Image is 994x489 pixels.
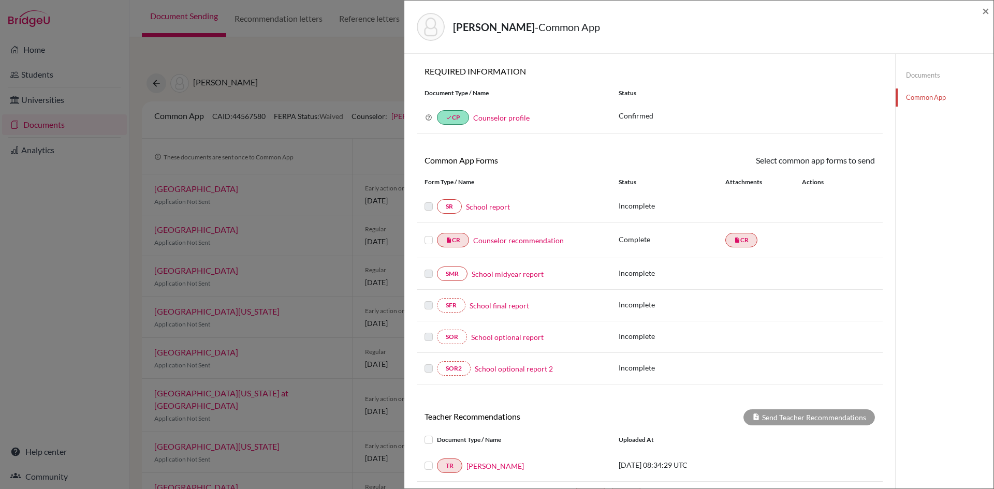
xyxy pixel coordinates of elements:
[471,332,544,343] a: School optional report
[790,177,854,187] div: Actions
[466,201,510,212] a: School report
[417,434,611,446] div: Document Type / Name
[743,409,875,425] div: Send Teacher Recommendations
[619,268,725,278] p: Incomplete
[473,235,564,246] a: Counselor recommendation
[473,113,530,122] a: Counselor profile
[982,3,989,18] span: ×
[619,460,758,470] p: [DATE] 08:34:29 UTC
[734,237,740,243] i: insert_drive_file
[466,461,524,471] a: [PERSON_NAME]
[982,5,989,17] button: Close
[437,110,469,125] a: doneCP
[446,114,452,121] i: done
[437,361,471,376] a: SOR2
[896,66,993,84] a: Documents
[475,363,553,374] a: School optional report 2
[446,237,452,243] i: insert_drive_file
[611,88,883,98] div: Status
[417,411,650,421] h6: Teacher Recommendations
[725,233,757,247] a: insert_drive_fileCR
[619,110,875,121] p: Confirmed
[535,21,600,33] span: - Common App
[417,66,883,76] h6: REQUIRED INFORMATION
[417,177,611,187] div: Form Type / Name
[619,200,725,211] p: Incomplete
[417,155,650,165] h6: Common App Forms
[619,362,725,373] p: Incomplete
[470,300,529,311] a: School final report
[437,330,467,344] a: SOR
[896,88,993,107] a: Common App
[619,299,725,310] p: Incomplete
[437,298,465,313] a: SFR
[453,21,535,33] strong: [PERSON_NAME]
[437,199,462,214] a: SR
[437,233,469,247] a: insert_drive_fileCR
[725,177,790,187] div: Attachments
[611,434,766,446] div: Uploaded at
[650,154,883,167] div: Select common app forms to send
[472,269,544,279] a: School midyear report
[619,177,725,187] div: Status
[619,331,725,342] p: Incomplete
[619,234,725,245] p: Complete
[437,458,462,473] a: TR
[417,88,611,98] div: Document Type / Name
[437,266,467,281] a: SMR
